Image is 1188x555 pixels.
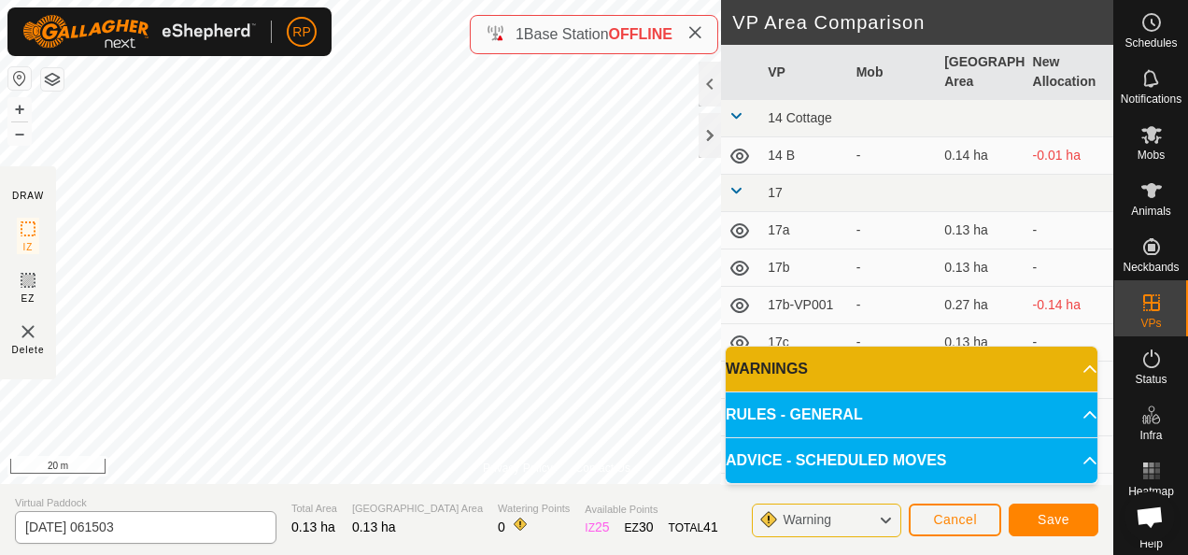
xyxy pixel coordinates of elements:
[352,519,396,534] span: 0.13 ha
[1009,504,1098,536] button: Save
[1135,374,1167,385] span: Status
[760,249,848,287] td: 17b
[575,460,630,477] a: Contact Us
[937,287,1025,324] td: 0.27 ha
[856,221,929,240] div: -
[498,519,505,534] span: 0
[1025,324,1113,362] td: -
[22,15,256,49] img: Gallagher Logo
[585,518,609,537] div: IZ
[352,501,483,517] span: [GEOGRAPHIC_DATA] Area
[1139,538,1163,549] span: Help
[1025,137,1113,175] td: -0.01 ha
[909,504,1001,536] button: Cancel
[726,347,1097,391] p-accordion-header: WARNINGS
[1128,486,1174,497] span: Heatmap
[856,295,929,315] div: -
[1124,491,1175,542] div: Open chat
[1025,45,1113,100] th: New Allocation
[12,189,44,203] div: DRAW
[1139,430,1162,441] span: Infra
[1124,37,1177,49] span: Schedules
[937,249,1025,287] td: 0.13 ha
[760,137,848,175] td: 14 B
[12,343,45,357] span: Delete
[23,240,34,254] span: IZ
[1025,249,1113,287] td: -
[937,324,1025,362] td: 0.13 ha
[783,512,831,527] span: Warning
[625,518,654,537] div: EZ
[41,68,64,91] button: Map Layers
[937,45,1025,100] th: [GEOGRAPHIC_DATA] Area
[595,519,610,534] span: 25
[849,45,937,100] th: Mob
[726,438,1097,483] p-accordion-header: ADVICE - SCHEDULED MOVES
[291,501,337,517] span: Total Area
[768,185,783,200] span: 17
[609,26,672,42] span: OFFLINE
[8,67,31,90] button: Reset Map
[726,449,946,472] span: ADVICE - SCHEDULED MOVES
[937,212,1025,249] td: 0.13 ha
[760,45,848,100] th: VP
[1131,206,1171,217] span: Animals
[856,146,929,165] div: -
[483,460,553,477] a: Privacy Policy
[498,501,570,517] span: Watering Points
[8,98,31,121] button: +
[1025,287,1113,324] td: -0.14 ha
[21,292,35,306] span: EZ
[524,26,609,42] span: Base Station
[1140,318,1161,329] span: VPs
[8,122,31,145] button: –
[768,110,832,125] span: 14 Cottage
[726,358,808,380] span: WARNINGS
[760,287,848,324] td: 17b-VP001
[726,392,1097,437] p-accordion-header: RULES - GENERAL
[1025,212,1113,249] td: -
[703,519,718,534] span: 41
[856,333,929,352] div: -
[585,502,717,518] span: Available Points
[1138,149,1165,161] span: Mobs
[726,404,863,426] span: RULES - GENERAL
[760,324,848,362] td: 17c
[17,320,39,343] img: VP
[856,258,929,277] div: -
[15,495,276,511] span: Virtual Paddock
[933,512,977,527] span: Cancel
[639,519,654,534] span: 30
[760,212,848,249] td: 17a
[516,26,524,42] span: 1
[292,22,310,42] span: RP
[732,11,1113,34] h2: VP Area Comparison
[1123,262,1179,273] span: Neckbands
[1038,512,1069,527] span: Save
[669,518,718,537] div: TOTAL
[291,519,335,534] span: 0.13 ha
[1121,93,1181,105] span: Notifications
[937,137,1025,175] td: 0.14 ha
